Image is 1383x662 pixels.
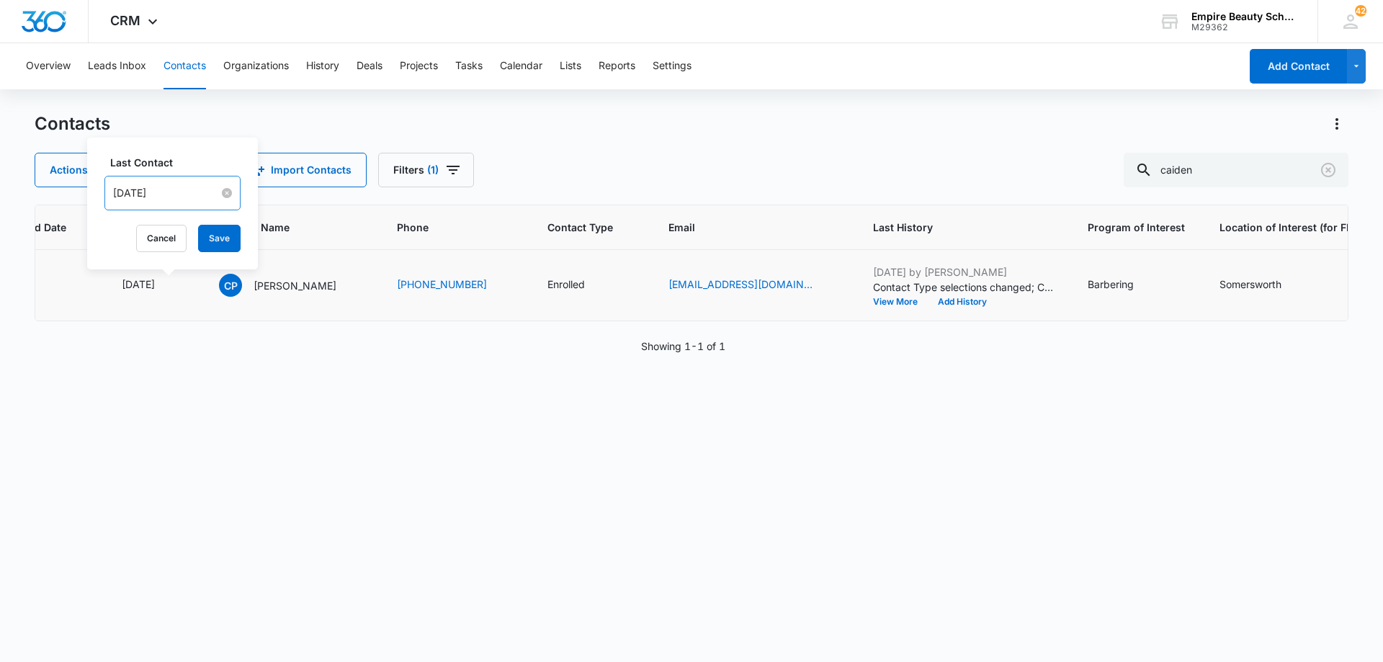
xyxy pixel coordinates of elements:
span: Phone [397,220,492,235]
button: Filters [378,153,474,187]
div: Barbering [1088,277,1134,292]
button: Leads Inbox [88,43,146,89]
div: Last Contact - 1755561600 - Select to Edit Field [122,277,181,294]
span: Email [668,220,818,235]
button: Deals [357,43,382,89]
span: CRM [110,13,140,28]
div: Enrolled [547,277,585,292]
p: [PERSON_NAME] [254,278,336,293]
button: Organizations [223,43,289,89]
button: Tasks [455,43,483,89]
div: account id [1191,22,1297,32]
button: Cancel [136,225,187,252]
span: (1) [427,165,439,175]
div: notifications count [1355,5,1366,17]
div: Contact Type - Enrolled - Select to Edit Field [547,277,611,294]
div: Phone - (603) 969-0122 - Select to Edit Field [397,277,513,294]
span: close-circle [222,188,232,198]
button: Projects [400,43,438,89]
input: Search Contacts [1124,153,1348,187]
div: Somersworth [1219,277,1281,292]
button: View More [873,298,928,306]
p: [DATE] by [PERSON_NAME] [873,264,1053,279]
label: Last Contact [110,155,246,170]
button: Reports [599,43,635,89]
div: Location of Interest (for FB ad integration) - Somersworth - Select to Edit Field [1219,277,1307,294]
button: Actions [1325,112,1348,135]
button: Add History [928,298,997,306]
button: Save [198,225,241,252]
button: History [306,43,339,89]
input: Aug 19, 2025 [113,185,219,201]
h1: Contacts [35,113,110,135]
p: Showing 1-1 of 1 [641,339,725,354]
button: Overview [26,43,71,89]
a: [PHONE_NUMBER] [397,277,487,292]
span: Program of Interest [1088,220,1185,235]
span: 42 [1355,5,1366,17]
button: Contacts [164,43,206,89]
div: Program of Interest - Barbering - Select to Edit Field [1088,277,1160,294]
button: Calendar [500,43,542,89]
button: Actions [35,153,123,187]
a: [EMAIL_ADDRESS][DOMAIN_NAME] [668,277,813,292]
div: account name [1191,11,1297,22]
span: Contact Type [547,220,613,235]
div: [DATE] [122,277,155,292]
span: CP [219,274,242,297]
button: Add Contact [1250,49,1347,84]
div: Contact Name - Caiden Paolucci - Select to Edit Field [219,274,362,297]
button: Settings [653,43,691,89]
div: Email - cdrip111@gmail.com - Select to Edit Field [668,277,838,294]
span: Contact Name [219,220,341,235]
button: Lists [560,43,581,89]
div: [DATE] [2,278,87,293]
button: Import Contacts [236,153,367,187]
span: Last History [873,220,1032,235]
p: Contact Type selections changed; Contact and New Contact were removed and Enrolled was added. [873,279,1053,295]
button: Clear [1317,158,1340,182]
